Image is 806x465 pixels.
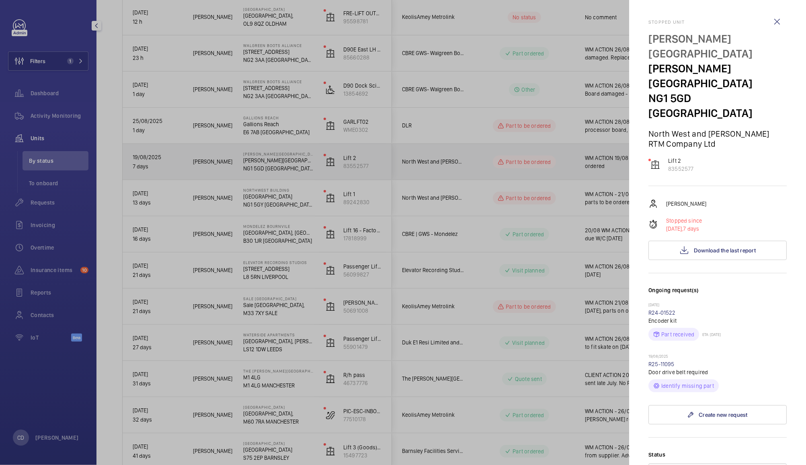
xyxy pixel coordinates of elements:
span: [DATE], [666,225,683,232]
p: Encoder kit [648,317,787,325]
img: elevator.svg [650,160,660,170]
p: Door drive belt required [648,368,787,376]
p: Lift 2 [668,157,693,165]
h3: Ongoing request(s) [648,286,787,302]
label: Status [648,451,787,459]
p: NG1 5GD [GEOGRAPHIC_DATA] [648,91,787,121]
p: Part received [661,330,694,338]
span: Download the last report [694,247,756,254]
a: R24-01522 [648,309,676,316]
p: ETA: [DATE] [699,332,721,337]
p: North West and [PERSON_NAME] RTM Company Ltd [648,129,787,149]
p: 83552577 [668,165,693,173]
p: Stopped since [666,217,702,225]
button: Download the last report [648,241,787,260]
p: 19/08/2025 [648,354,787,360]
p: [PERSON_NAME] [666,200,706,208]
a: Create new request [648,405,787,424]
a: R25-11095 [648,361,675,367]
p: [PERSON_NAME][GEOGRAPHIC_DATA] [648,31,787,61]
p: 7 days [666,225,702,233]
p: [DATE] [648,302,787,309]
p: Identify missing part [661,382,714,390]
h2: Stopped unit [648,19,787,25]
p: [PERSON_NAME][GEOGRAPHIC_DATA] [648,61,787,91]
